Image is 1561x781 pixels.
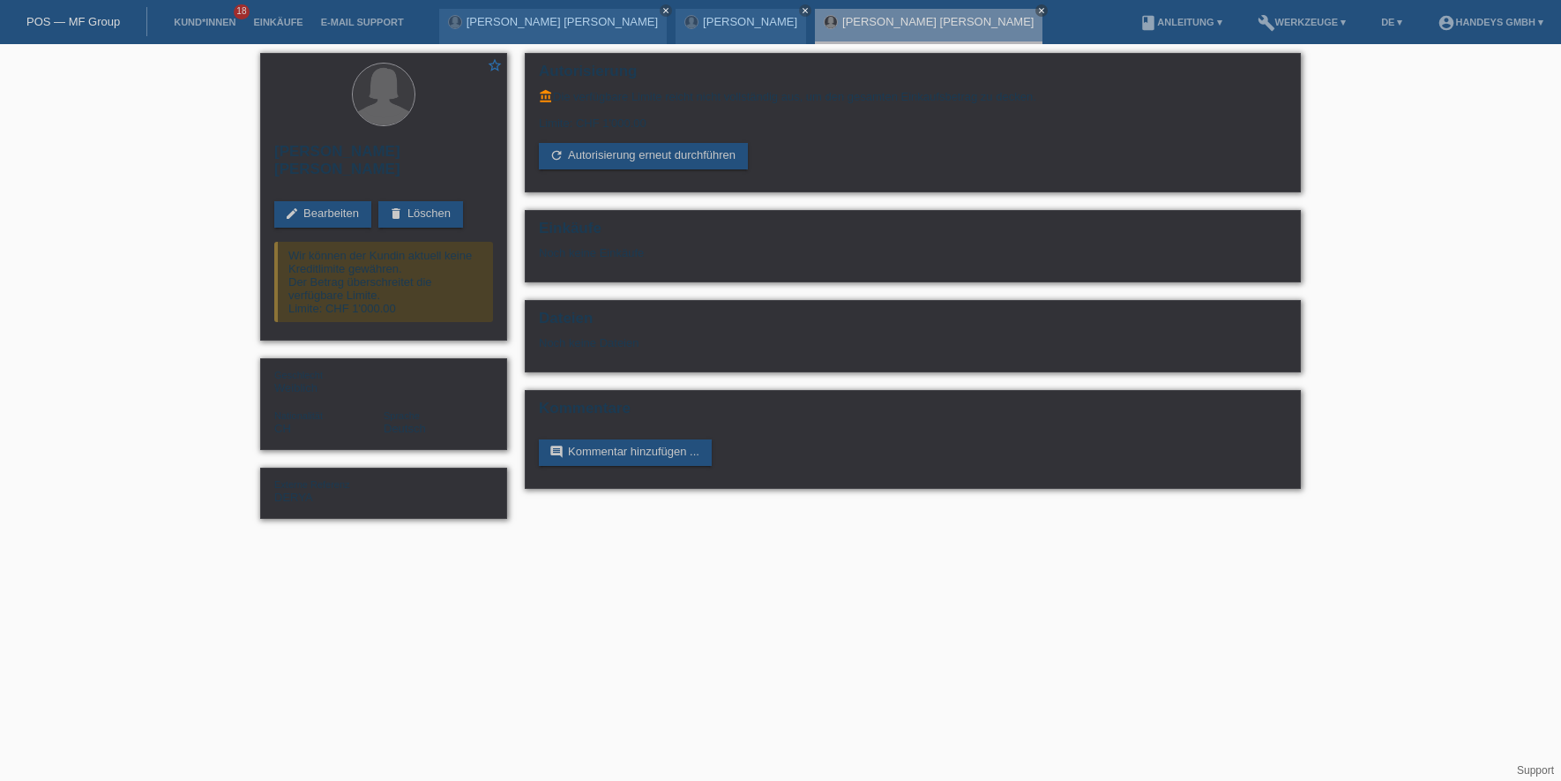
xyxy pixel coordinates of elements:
[1517,764,1554,777] a: Support
[661,6,670,15] i: close
[312,17,413,27] a: E-Mail Support
[1429,17,1552,27] a: account_circleHandeys GmbH ▾
[384,410,420,421] span: Sprache
[539,143,748,169] a: refreshAutorisierung erneut durchführen
[539,89,553,103] i: account_balance
[274,410,323,421] span: Nationalität
[703,15,797,28] a: [PERSON_NAME]
[26,15,120,28] a: POS — MF Group
[539,439,712,466] a: commentKommentar hinzufügen ...
[1438,14,1455,32] i: account_circle
[549,445,564,459] i: comment
[539,103,1287,130] div: Limite: CHF 1'000.00
[539,220,1287,246] h2: Einkäufe
[1131,17,1230,27] a: bookAnleitung ▾
[1035,4,1048,17] a: close
[378,201,463,228] a: deleteLöschen
[274,242,493,322] div: Wir können der Kundin aktuell keine Kreditlimite gewähren. Der Betrag überschreitet die verfügbar...
[660,4,672,17] a: close
[274,422,291,435] span: Schweiz
[274,370,323,380] span: Geschlecht
[274,479,350,490] span: Externe Referenz
[285,207,299,221] i: edit
[539,400,1287,426] h2: Kommentare
[274,477,384,504] div: DERYA
[1249,17,1356,27] a: buildWerkzeuge ▾
[1258,14,1275,32] i: build
[539,246,1287,273] div: Noch keine Einkäufe
[274,368,384,394] div: Weiblich
[274,201,371,228] a: editBearbeiten
[1372,17,1411,27] a: DE ▾
[799,4,811,17] a: close
[165,17,244,27] a: Kund*innen
[801,6,810,15] i: close
[539,63,1287,89] h2: Autorisierung
[274,143,493,187] h2: [PERSON_NAME] [PERSON_NAME]
[549,148,564,162] i: refresh
[539,336,1078,349] div: Noch keine Dateien
[244,17,311,27] a: Einkäufe
[487,57,503,73] i: star_border
[389,207,403,221] i: delete
[1139,14,1157,32] i: book
[1037,6,1046,15] i: close
[539,310,1287,336] h2: Dateien
[234,4,250,19] span: 18
[842,15,1034,28] a: [PERSON_NAME] [PERSON_NAME]
[384,422,426,435] span: Deutsch
[487,57,503,76] a: star_border
[467,15,658,28] a: [PERSON_NAME] [PERSON_NAME]
[539,89,1287,103] div: Die verfügbare Limite reicht nicht vollständig aus, um den gesamten Einkaufsbetrag zu decken.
